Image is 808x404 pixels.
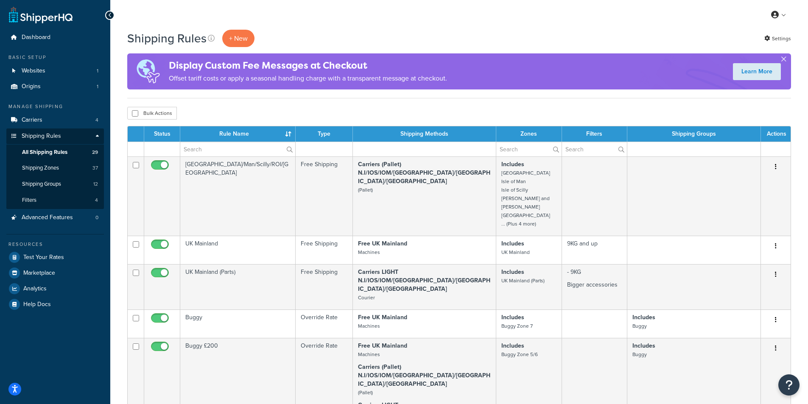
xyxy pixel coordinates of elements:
li: Carriers [6,112,104,128]
h4: Display Custom Fee Messages at Checkout [169,59,447,72]
small: Machines [358,322,380,330]
th: Filters [562,126,627,142]
input: Search [562,142,627,156]
strong: Includes [501,313,524,322]
td: - 9KG [562,264,627,309]
button: Bulk Actions [127,107,177,120]
span: Advanced Features [22,214,73,221]
span: All Shipping Rules [22,149,67,156]
li: Websites [6,63,104,79]
small: [GEOGRAPHIC_DATA] Isle of Man Isle of Scilly [PERSON_NAME] and [PERSON_NAME][GEOGRAPHIC_DATA] ...... [501,169,550,228]
th: Actions [761,126,791,142]
span: Shipping Rules [22,133,61,140]
td: Free Shipping [296,156,353,236]
div: Resources [6,241,104,248]
a: All Shipping Rules 29 [6,145,104,160]
strong: Includes [501,341,524,350]
strong: Free UK Mainland [358,313,407,322]
small: (Pallet) [358,186,373,194]
span: 1 [97,83,98,90]
li: Shipping Rules [6,128,104,209]
button: Open Resource Center [778,374,800,396]
span: Analytics [23,285,47,293]
a: Shipping Zones 37 [6,160,104,176]
span: 4 [95,197,98,204]
a: Origins 1 [6,79,104,95]
a: Test Your Rates [6,250,104,265]
strong: Carriers LIGHT N.I/IOS/IOM/[GEOGRAPHIC_DATA]/[GEOGRAPHIC_DATA]/[GEOGRAPHIC_DATA] [358,267,490,293]
li: Filters [6,192,104,208]
span: 12 [93,181,98,188]
td: Free Shipping [296,264,353,309]
a: ShipperHQ Home [9,6,73,23]
span: Test Your Rates [23,254,64,261]
strong: Includes [501,239,524,248]
span: 37 [92,164,98,172]
span: Origins [22,83,41,90]
th: Status [144,126,180,142]
li: All Shipping Rules [6,145,104,160]
a: Marketplace [6,265,104,281]
th: Shipping Groups [627,126,761,142]
span: 1 [97,67,98,75]
h1: Shipping Rules [127,30,207,47]
th: Rule Name : activate to sort column ascending [180,126,296,142]
span: 0 [95,214,98,221]
div: Manage Shipping [6,103,104,110]
a: Help Docs [6,297,104,312]
li: Advanced Features [6,210,104,226]
small: Buggy [632,351,647,358]
td: UK Mainland (Parts) [180,264,296,309]
a: Advanced Features 0 [6,210,104,226]
td: 9KG and up [562,236,627,264]
small: (Pallet) [358,389,373,396]
small: Machines [358,248,380,256]
p: Offset tariff costs or apply a seasonal handling charge with a transparent message at checkout. [169,72,447,84]
a: Learn More [733,63,781,80]
small: Buggy [632,322,647,330]
strong: Free UK Mainland [358,239,407,248]
td: Free Shipping [296,236,353,264]
a: Websites 1 [6,63,104,79]
th: Zones [496,126,562,142]
strong: Includes [501,160,524,169]
img: duties-banner-06bc72dcb5fe05cb3f9472aba00be2ae8eb53ab6f0d8bb03d382ba314ac3c341.png [127,53,169,89]
p: Bigger accessories [567,281,622,289]
span: Dashboard [22,34,50,41]
span: Help Docs [23,301,51,308]
small: Courier [358,294,375,301]
a: Carriers 4 [6,112,104,128]
div: Basic Setup [6,54,104,61]
td: [GEOGRAPHIC_DATA]/Man/Scilly/ROI/[GEOGRAPHIC_DATA] [180,156,296,236]
strong: Free UK Mainland [358,341,407,350]
input: Search [180,142,295,156]
strong: Includes [501,267,524,276]
li: Shipping Zones [6,160,104,176]
span: Websites [22,67,45,75]
span: Carriers [22,117,42,124]
a: Dashboard [6,30,104,45]
span: Filters [22,197,36,204]
a: Shipping Groups 12 [6,176,104,192]
a: Filters 4 [6,192,104,208]
li: Origins [6,79,104,95]
small: UK Mainland [501,248,530,256]
input: Search [496,142,562,156]
span: 4 [95,117,98,124]
small: Machines [358,351,380,358]
th: Shipping Methods [353,126,496,142]
span: 29 [92,149,98,156]
td: Buggy [180,309,296,338]
strong: Carriers (Pallet) N.I/IOS/IOM/[GEOGRAPHIC_DATA]/[GEOGRAPHIC_DATA]/[GEOGRAPHIC_DATA] [358,160,490,186]
strong: Includes [632,313,655,322]
span: Marketplace [23,270,55,277]
a: Analytics [6,281,104,296]
small: UK Mainland (Parts) [501,277,545,284]
span: Shipping Zones [22,164,59,172]
td: UK Mainland [180,236,296,264]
